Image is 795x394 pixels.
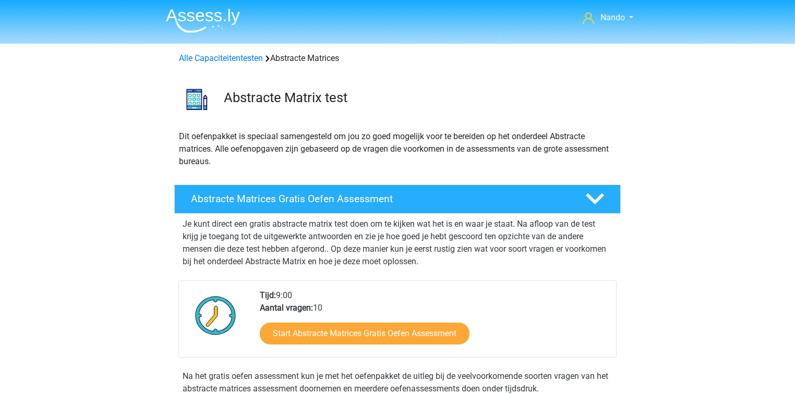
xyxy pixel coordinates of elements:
[260,303,313,313] b: Aantal vragen:
[166,8,240,33] img: Assessly
[179,53,263,63] a: Alle Capaciteitentesten
[579,11,637,24] a: Nando
[183,218,612,268] p: Je kunt direct een gratis abstracte matrix test doen om te kijken wat het is en waar je staat. Na...
[260,323,469,344] a: Start Abstracte Matrices Gratis Oefen Assessment
[252,289,616,357] div: 9:00 10
[224,90,612,106] h3: Abstracte Matrix test
[179,130,616,168] p: Dit oefenpakket is speciaal samengesteld om jou zo goed mogelijk voor te bereiden op het onderdee...
[260,290,276,300] b: Tijd:
[175,77,219,121] img: abstracte matrices
[175,52,620,65] div: Abstracte Matrices
[191,193,569,205] h4: Abstracte Matrices Gratis Oefen Assessment
[600,13,625,22] span: Nando
[189,289,242,341] img: Klok
[170,184,625,214] a: Abstracte Matrices Gratis Oefen Assessment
